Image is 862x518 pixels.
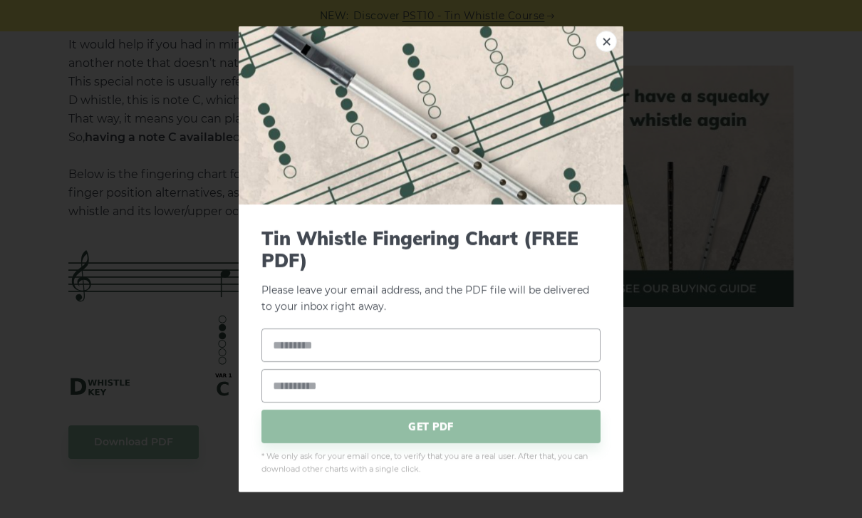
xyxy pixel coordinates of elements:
span: Tin Whistle Fingering Chart (FREE PDF) [261,227,601,271]
img: Tin Whistle Fingering Chart Preview [239,26,623,204]
p: Please leave your email address, and the PDF file will be delivered to your inbox right away. [261,227,601,314]
span: * We only ask for your email once, to verify that you are a real user. After that, you can downlo... [261,450,601,476]
a: × [596,30,617,51]
span: GET PDF [261,410,601,443]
